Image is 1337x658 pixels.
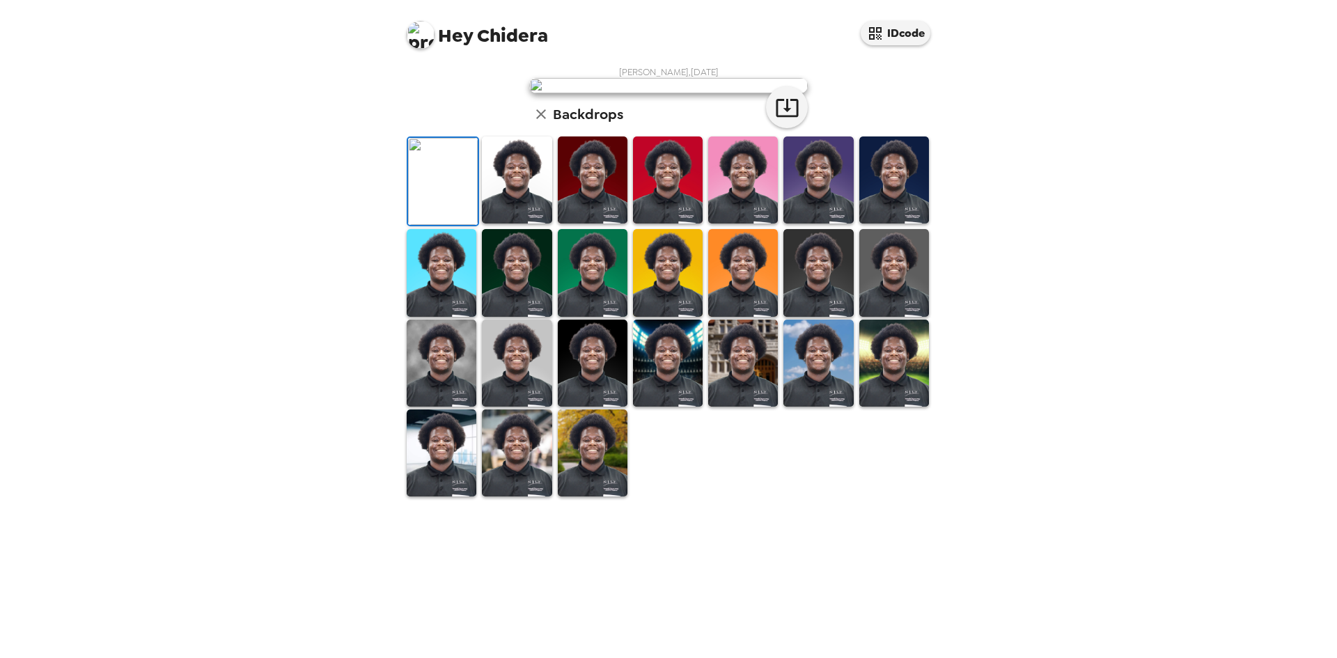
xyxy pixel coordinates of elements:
img: user [529,78,808,93]
img: Original [408,138,478,225]
span: [PERSON_NAME] , [DATE] [619,66,719,78]
span: Hey [438,23,473,48]
button: IDcode [861,21,930,45]
img: profile pic [407,21,435,49]
h6: Backdrops [553,103,623,125]
span: Chidera [407,14,548,45]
